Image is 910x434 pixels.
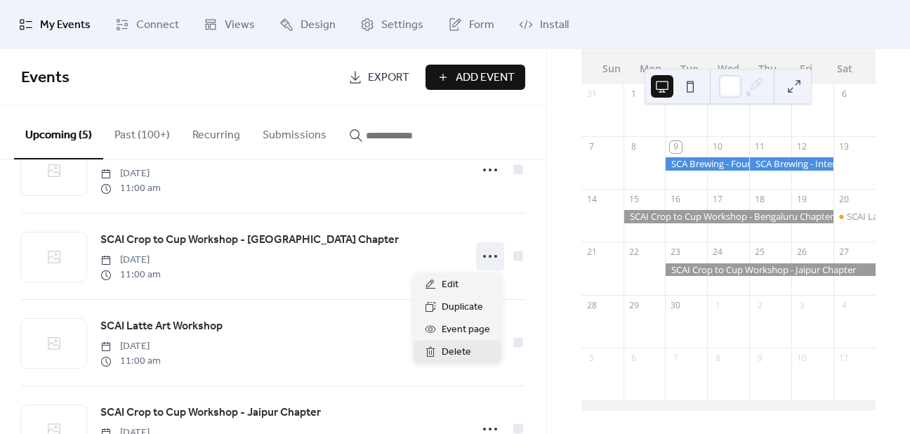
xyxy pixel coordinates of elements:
span: [DATE] [100,166,161,181]
div: 8 [628,141,640,153]
div: SCAI Crop to Cup Workshop - Jaipur Chapter [665,263,876,276]
div: 12 [796,141,808,153]
a: Settings [350,6,434,44]
span: Export [368,70,409,86]
div: SCA Brewing - Foundation [665,157,749,170]
span: Views [225,17,255,34]
div: 6 [628,352,640,364]
a: SCAI Crop to Cup Workshop - Jaipur Chapter [100,404,321,422]
span: SCAI Crop to Cup Workshop - [GEOGRAPHIC_DATA] Chapter [100,232,399,249]
div: 15 [628,194,640,206]
div: 26 [796,246,808,258]
div: 18 [754,194,766,206]
span: 11:00 am [100,181,161,196]
button: Upcoming (5) [14,106,103,159]
div: 10 [712,141,724,153]
div: 6 [838,88,850,100]
div: 30 [670,299,682,311]
a: Connect [105,6,190,44]
div: 10 [796,352,808,364]
div: 9 [754,352,766,364]
span: Event page [442,322,490,338]
div: Sat [826,54,864,83]
a: Views [193,6,265,44]
div: Fri [786,54,825,83]
button: Add Event [426,65,525,90]
span: 11:00 am [100,268,161,282]
div: 11 [754,141,766,153]
div: 22 [628,246,640,258]
div: 13 [838,141,850,153]
span: My Events [40,17,91,34]
div: SCA Brewing - Intermediate [749,157,833,170]
div: 21 [586,246,598,258]
div: 3 [796,299,808,311]
span: Duplicate [442,299,483,316]
span: Delete [442,344,471,361]
span: SCAI Latte Art Workshop [100,318,223,335]
div: 4 [838,299,850,311]
span: Design [301,17,336,34]
div: 5 [586,352,598,364]
div: 23 [670,246,682,258]
div: 14 [586,194,598,206]
span: Connect [136,17,179,34]
span: SCAI Crop to Cup Workshop - Jaipur Chapter [100,405,321,421]
div: 1 [628,88,640,100]
button: Recurring [181,106,251,158]
a: Form [437,6,505,44]
span: [DATE] [100,339,161,354]
span: Edit [442,277,459,294]
div: SCAI Crop to Cup Workshop - Bengaluru Chapter [624,210,834,223]
div: 29 [628,299,640,311]
div: 27 [838,246,850,258]
div: Sun [593,54,631,83]
a: SCAI Crop to Cup Workshop - [GEOGRAPHIC_DATA] Chapter [100,231,399,249]
span: [DATE] [100,253,161,268]
a: Design [269,6,346,44]
div: SCAI Latte Art Workshop [833,210,876,223]
span: Settings [381,17,423,34]
div: Thu [748,54,786,83]
span: Form [469,17,494,34]
div: 25 [754,246,766,258]
div: 16 [670,194,682,206]
a: My Events [8,6,101,44]
span: Events [21,63,70,93]
div: 7 [586,141,598,153]
button: Submissions [251,106,338,158]
a: SCAI Latte Art Workshop [100,317,223,336]
div: 20 [838,194,850,206]
div: 1 [712,299,724,311]
div: 24 [712,246,724,258]
div: 2 [754,299,766,311]
div: 28 [586,299,598,311]
div: Wed [709,54,748,83]
div: 17 [712,194,724,206]
a: Install [508,6,579,44]
button: Past (100+) [103,106,181,158]
span: Add Event [456,70,515,86]
span: 11:00 am [100,354,161,369]
div: 11 [838,352,850,364]
div: 9 [670,141,682,153]
div: 19 [796,194,808,206]
div: 31 [586,88,598,100]
div: 8 [712,352,724,364]
div: Mon [631,54,670,83]
a: Export [338,65,420,90]
div: 7 [670,352,682,364]
span: Install [540,17,569,34]
div: Tue [670,54,708,83]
